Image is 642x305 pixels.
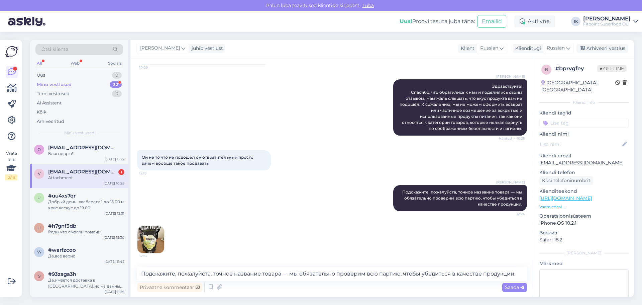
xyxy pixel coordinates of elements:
span: Otsi kliente [41,46,68,53]
span: 9 [38,274,40,279]
div: Kliendi info [539,99,629,105]
div: Privaatne kommentaar [137,283,202,292]
p: Kliendi telefon [539,169,629,176]
div: Klienditugi [513,45,541,52]
div: Да,все верно [48,253,124,259]
span: u [37,195,41,200]
span: o [37,147,41,152]
span: 12:19 [139,171,164,176]
span: valuevakatia1@gmail.com [48,169,118,175]
div: 32 [110,81,122,88]
div: [DATE] 10:25 [104,181,124,186]
div: Minu vestlused [37,81,72,88]
div: [DATE] 12:30 [104,235,124,240]
div: All [35,59,43,68]
div: Klient [458,45,474,52]
div: 1 [118,169,124,175]
div: # bprvgfey [555,65,597,73]
div: Arhiveeri vestlus [576,44,628,53]
p: Kliendi nimi [539,131,629,138]
span: Offline [597,65,627,72]
div: Attachment [48,175,124,181]
div: [DATE] 12:31 [105,211,124,216]
span: Он не то что не подошел он отвратительный просто зачем вообще такое продавать [142,155,254,166]
div: 0 [112,72,122,79]
span: Russian [547,45,565,52]
div: Arhiveeritud [37,118,64,125]
div: Да,имеется доставка в [GEOGRAPHIC_DATA],но на данный момент товар закончился на складе [48,277,124,289]
div: Kõik [37,109,46,116]
span: #93zaga3h [48,271,76,277]
span: Nähtud ✓ 10:25 [499,136,525,141]
div: [GEOGRAPHIC_DATA], [GEOGRAPHIC_DATA] [541,79,615,93]
div: Tiimi vestlused [37,90,70,97]
div: Благодарю! [48,151,124,157]
input: Lisa tag [539,118,629,128]
a: [URL][DOMAIN_NAME] [539,195,592,201]
span: Saada [505,284,524,290]
div: Küsi telefoninumbrit [539,176,593,185]
p: Klienditeekond [539,188,629,195]
p: [EMAIL_ADDRESS][DOMAIN_NAME] [539,159,629,166]
p: Märkmed [539,260,629,267]
div: [PERSON_NAME] [583,16,631,21]
div: AI Assistent [37,100,62,106]
p: Kliendi email [539,152,629,159]
div: Uus [37,72,45,79]
span: 12:32 [139,253,165,258]
p: Safari 18.2 [539,236,629,243]
img: Askly Logo [5,45,18,58]
span: [PERSON_NAME] [496,74,525,79]
span: olgasaar15@gmail.com [48,145,118,151]
span: Russian [480,45,498,52]
span: #warfzcoo [48,247,76,253]
div: juhib vestlust [189,45,223,52]
div: [DATE] 11:22 [105,157,124,162]
input: Lisa nimi [540,141,621,148]
div: Vaata siia [5,150,17,180]
p: iPhone OS 18.2.1 [539,220,629,227]
span: [PERSON_NAME] [496,180,525,185]
div: Fitpoint Superfood OÜ [583,21,631,27]
span: b [545,67,548,72]
span: Luba [360,2,376,8]
div: [DATE] 11:36 [105,289,124,294]
div: Рады что смогли помочь [48,229,124,235]
p: Operatsioonisüsteem [539,213,629,220]
div: 2 / 3 [5,174,17,180]
span: [PERSON_NAME] [140,45,180,52]
p: Vaata edasi ... [539,204,629,210]
span: #h7gnf3db [48,223,76,229]
b: Uus! [400,18,412,24]
div: 0 [112,90,122,97]
img: Attachment [137,226,164,253]
span: #uu4xs7qr [48,193,76,199]
div: Socials [107,59,123,68]
span: Minu vestlused [64,130,94,136]
div: IK [571,17,580,26]
div: [DATE] 11:42 [104,259,124,264]
span: Подскажите, пожалуйста, точное название товара — мы обязательно проверим всю партию, чтобы убедит... [402,189,523,207]
div: Aktiivne [514,15,555,27]
button: Emailid [477,15,506,28]
div: Добрый день -хааберсти 1 до 15.00 и ярве кескус до 19.00 [48,199,124,211]
span: 12:24 [500,212,525,217]
span: h [37,225,41,230]
span: v [38,171,40,176]
div: Web [69,59,81,68]
div: [PERSON_NAME] [539,250,629,256]
span: 10:09 [139,65,164,70]
div: Proovi tasuta juba täna: [400,17,475,25]
a: [PERSON_NAME]Fitpoint Superfood OÜ [583,16,638,27]
p: Brauser [539,229,629,236]
p: Kliendi tag'id [539,109,629,117]
span: w [37,249,41,254]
